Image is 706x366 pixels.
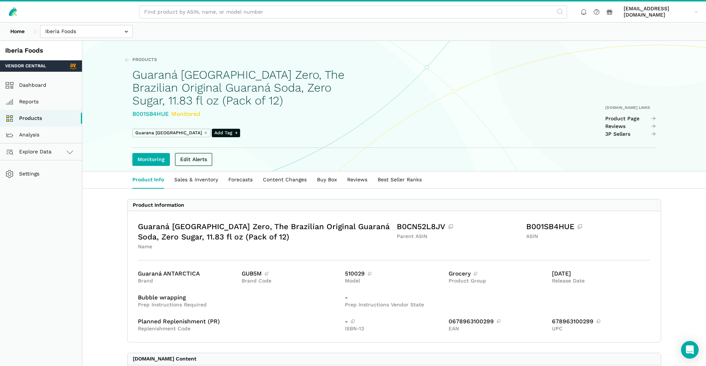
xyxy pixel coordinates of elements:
[552,271,650,277] div: [DATE]
[5,25,30,38] a: Home
[5,46,77,55] div: Iberia Foods
[345,278,443,284] div: Model
[138,326,340,332] div: Replenishment Code
[133,202,184,209] div: Product Information
[345,271,443,277] div: 510029
[621,4,701,19] a: [EMAIL_ADDRESS][DOMAIN_NAME]
[8,148,51,156] span: Explore Data
[132,110,347,119] div: B001SB4HUE
[449,278,547,284] div: Product Group
[605,131,656,138] a: 3P Sellers
[397,233,521,240] div: Parent ASIN
[372,171,427,188] a: Best Seller Ranks
[449,326,547,332] div: EAN
[138,319,340,324] div: Planned Replenishment (PR)
[138,302,340,308] div: Prep Instructions Required
[552,278,650,284] div: Release Date
[138,278,236,284] div: Brand
[175,153,212,166] a: Edit Alerts
[138,221,392,242] div: Guaraná [GEOGRAPHIC_DATA] Zero, The Brazilian Original Guaraná Soda, Zero Sugar, 11.83 fl oz (Pac...
[552,319,650,324] div: 678963100299
[397,221,521,232] div: B0CN52L8JV
[605,116,656,122] a: Product Page
[242,278,340,284] div: Brand Code
[204,130,207,136] button: ⨯
[135,130,202,136] span: Guarana [GEOGRAPHIC_DATA]
[169,171,223,188] a: Sales & Inventory
[526,233,650,240] div: ASIN
[624,6,692,18] span: [EMAIL_ADDRESS][DOMAIN_NAME]
[138,271,236,277] div: Guaraná ANTARCTICA
[139,6,567,18] input: Find product by ASIN, name, or model number
[345,326,443,332] div: ISBN-13
[605,123,656,130] a: Reviews
[138,244,392,250] div: Name
[345,295,650,301] div: -
[552,326,650,332] div: UPC
[605,105,656,110] div: [DOMAIN_NAME] Links
[526,221,650,232] div: B001SB4HUE
[342,171,372,188] a: Reviews
[312,171,342,188] a: Buy Box
[40,25,133,38] input: Iberia Foods
[132,57,157,63] span: Products
[681,341,699,359] div: Open Intercom Messenger
[258,171,312,188] a: Content Changes
[449,271,547,277] div: Grocery
[138,295,340,301] div: Bubble wrapping
[127,171,169,188] a: Product Info
[449,319,547,324] div: 0678963100299
[5,63,46,70] span: Vendor Central
[171,110,200,117] span: Monitored
[133,356,196,362] div: [DOMAIN_NAME] Content
[345,319,443,324] div: -
[345,302,650,308] div: Prep Instructions Vendor State
[235,130,238,136] span: +
[125,57,157,63] a: Products
[212,129,240,137] span: Add Tag
[242,271,340,277] div: GUB5M
[223,171,258,188] a: Forecasts
[132,68,347,107] h1: Guaraná [GEOGRAPHIC_DATA] Zero, The Brazilian Original Guaraná Soda, Zero Sugar, 11.83 fl oz (Pac...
